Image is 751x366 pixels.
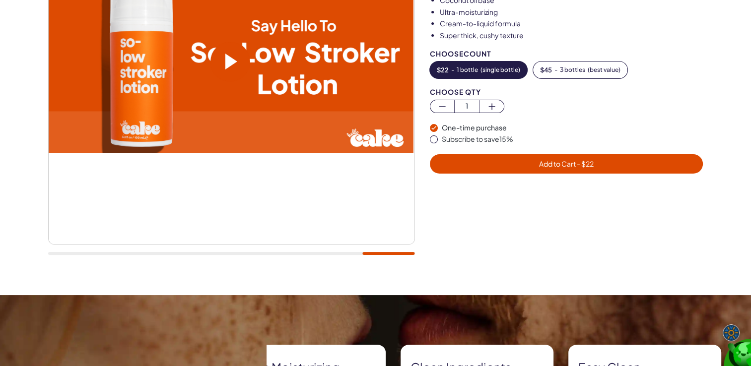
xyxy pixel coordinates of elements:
[560,66,585,73] span: 3 bottles
[540,66,552,73] span: $ 45
[533,61,627,78] button: -
[539,159,594,168] span: Add to Cart
[440,7,703,17] li: Ultra-moisturizing
[442,123,703,133] div: One-time purchase
[430,61,527,78] button: -
[455,100,479,112] span: 1
[430,88,703,96] div: Choose Qty
[440,19,703,29] li: Cream-to-liquid formula
[457,66,478,73] span: 1 bottle
[430,154,703,174] button: Add to Cart - $22
[430,50,703,58] div: Choose Count
[442,134,703,144] div: Subscribe to save 15 %
[437,66,449,73] span: $ 22
[440,31,703,41] li: Super thick, cushy texture
[480,66,520,73] span: ( single bottle )
[576,159,594,168] span: - $ 22
[588,66,620,73] span: ( best value )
